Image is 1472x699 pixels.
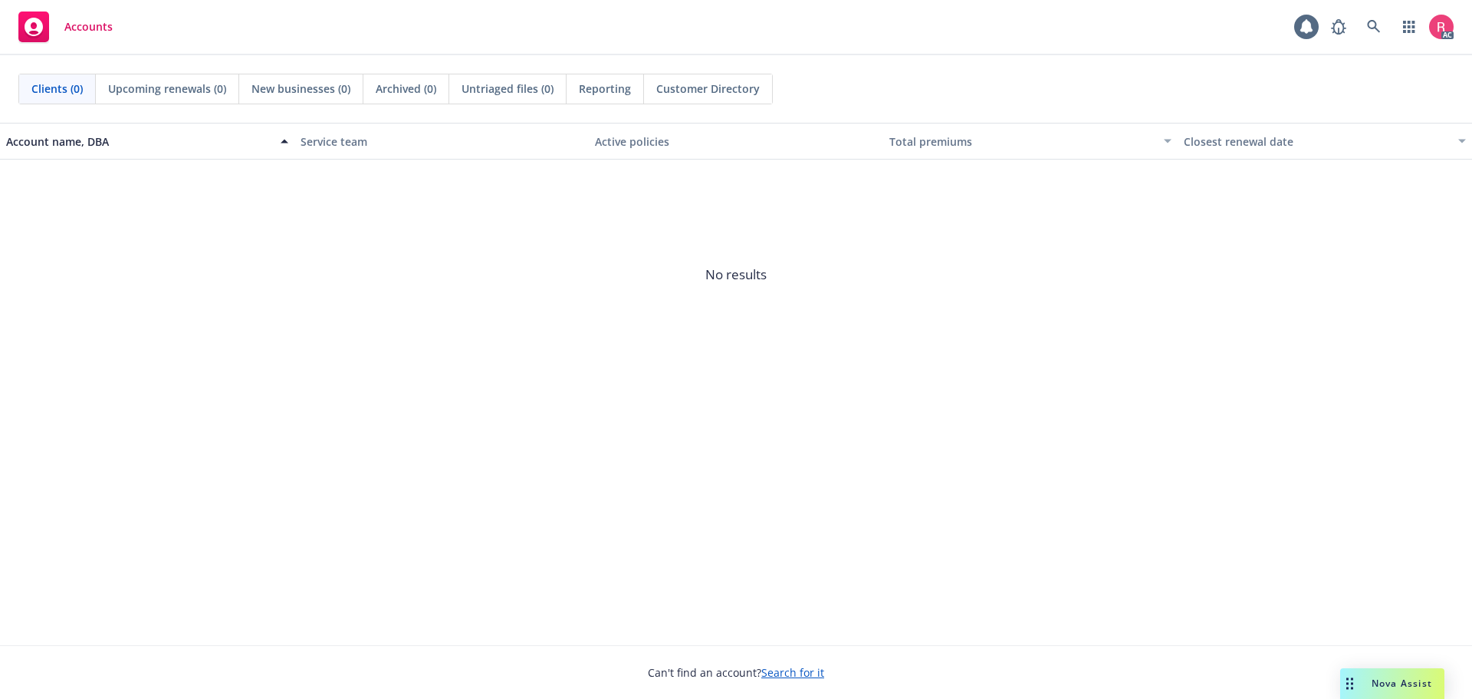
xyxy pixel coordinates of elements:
[1184,134,1449,150] div: Closest renewal date
[376,81,436,97] span: Archived (0)
[1394,12,1424,42] a: Switch app
[579,81,631,97] span: Reporting
[64,21,113,33] span: Accounts
[251,81,350,97] span: New businesses (0)
[294,123,589,160] button: Service team
[31,81,83,97] span: Clients (0)
[462,81,554,97] span: Untriaged files (0)
[301,134,583,150] div: Service team
[6,134,271,150] div: Account name, DBA
[1178,123,1472,160] button: Closest renewal date
[1340,668,1359,699] div: Drag to move
[589,123,883,160] button: Active policies
[761,665,824,680] a: Search for it
[108,81,226,97] span: Upcoming renewals (0)
[883,123,1178,160] button: Total premiums
[1323,12,1354,42] a: Report a Bug
[648,664,824,681] span: Can't find an account?
[595,134,877,150] div: Active policies
[1429,15,1454,39] img: photo
[1340,668,1444,699] button: Nova Assist
[1359,12,1389,42] a: Search
[656,81,760,97] span: Customer Directory
[12,5,119,48] a: Accounts
[1372,677,1432,690] span: Nova Assist
[889,134,1155,150] div: Total premiums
